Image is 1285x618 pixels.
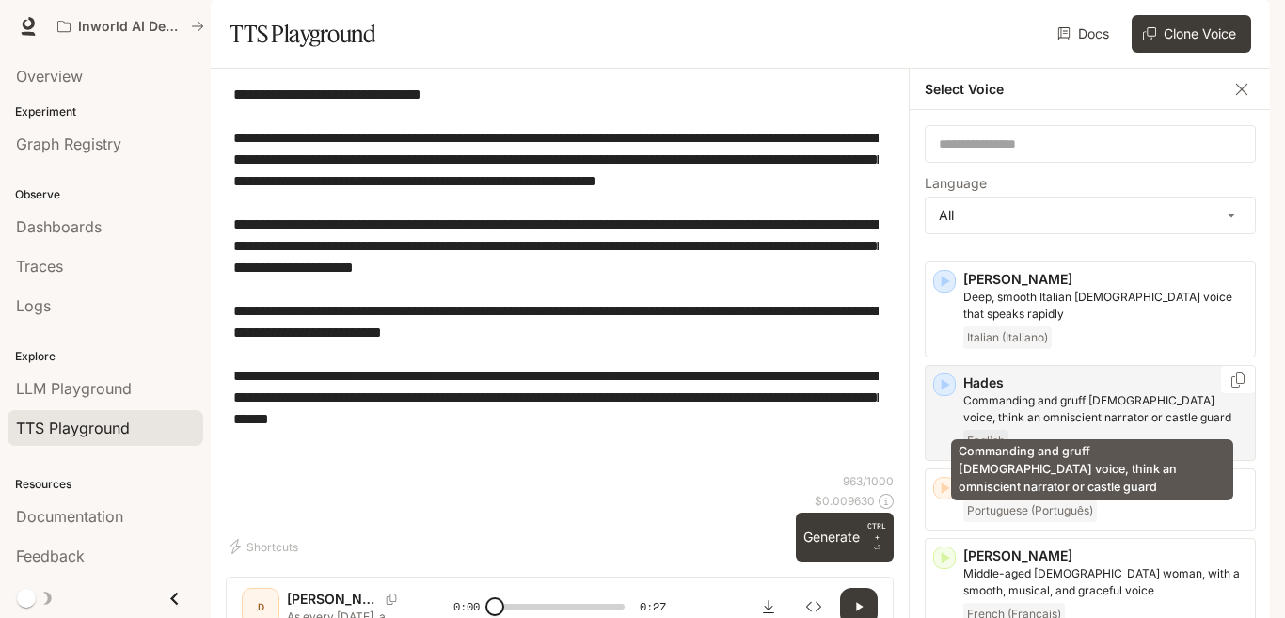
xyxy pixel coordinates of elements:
[843,473,894,489] p: 963 / 1000
[815,493,875,509] p: $ 0.009630
[963,547,1247,565] p: [PERSON_NAME]
[226,531,306,562] button: Shortcuts
[49,8,213,45] button: All workspaces
[453,597,480,616] span: 0:00
[1229,372,1247,388] button: Copy Voice ID
[867,520,886,543] p: CTRL +
[963,565,1247,599] p: Middle-aged French woman, with a smooth, musical, and graceful voice
[963,289,1247,323] p: Deep, smooth Italian male voice that speaks rapidly
[796,513,894,562] button: GenerateCTRL +⏎
[867,520,886,554] p: ⏎
[1132,15,1251,53] button: Clone Voice
[926,198,1255,233] div: All
[230,15,375,53] h1: TTS Playground
[963,499,1097,522] span: Portuguese (Português)
[378,594,405,605] button: Copy Voice ID
[963,270,1247,289] p: [PERSON_NAME]
[963,326,1052,349] span: Italian (Italiano)
[963,392,1247,426] p: Commanding and gruff male voice, think an omniscient narrator or castle guard
[951,439,1233,500] div: Commanding and gruff [DEMOGRAPHIC_DATA] voice, think an omniscient narrator or castle guard
[287,590,378,609] p: [PERSON_NAME]
[640,597,666,616] span: 0:27
[1054,15,1117,53] a: Docs
[963,373,1247,392] p: Hades
[78,19,183,35] p: Inworld AI Demos
[925,177,987,190] p: Language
